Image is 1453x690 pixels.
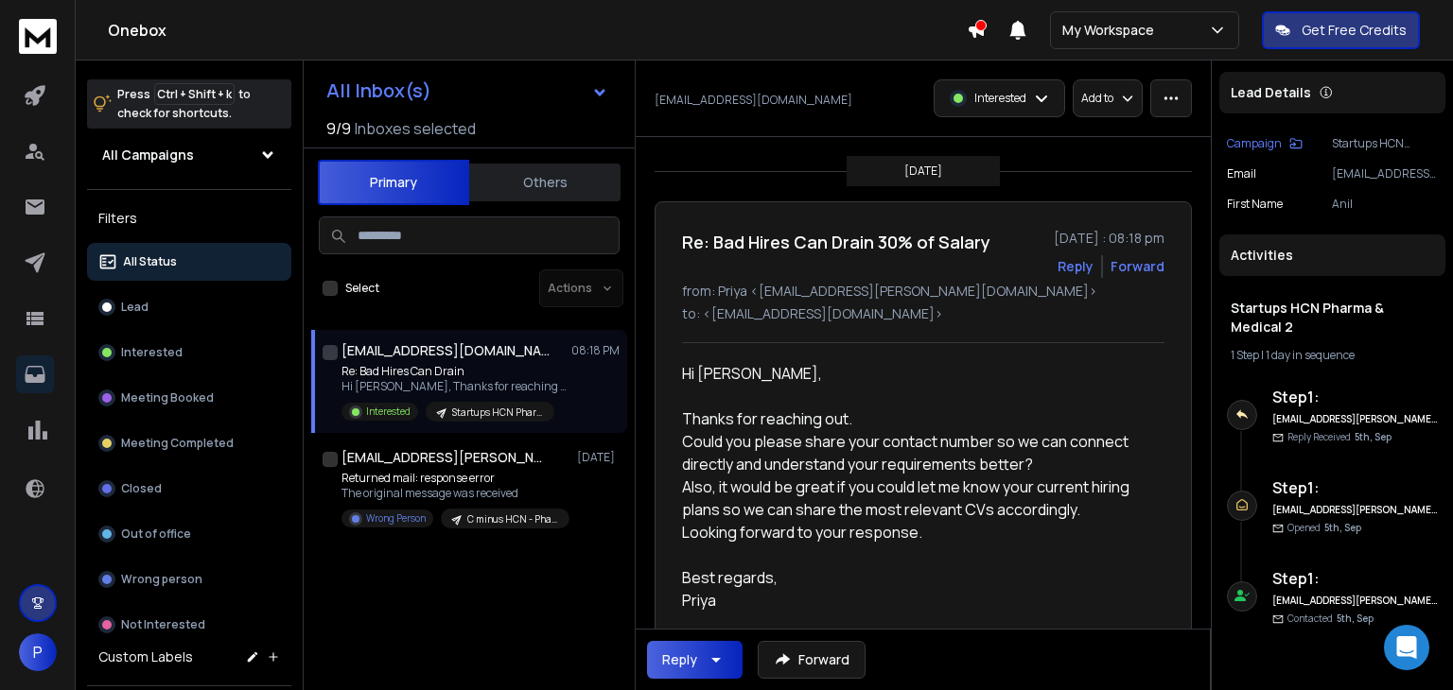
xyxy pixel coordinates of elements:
p: Interested [974,91,1026,106]
p: Lead [121,300,149,315]
button: Others [469,162,621,203]
button: Primary [318,160,469,205]
h3: Inboxes selected [355,117,476,140]
span: 1 Step [1231,347,1259,363]
div: | [1231,348,1434,363]
p: Startups HCN Pharma & Medical 2 [452,405,543,420]
p: Interested [366,405,411,419]
p: Out of office [121,526,191,542]
button: All Inbox(s) [311,72,623,110]
button: Interested [87,334,291,371]
p: [DATE] : 08:18 pm [1054,229,1164,248]
p: Campaign [1227,136,1282,151]
p: Get Free Credits [1302,21,1407,40]
p: Contacted [1287,612,1374,626]
div: Activities [1219,234,1445,276]
button: Meeting Completed [87,424,291,462]
h1: All Campaigns [102,146,194,164]
button: Reply [1058,257,1094,276]
div: Thanks for reaching out. Could you please share your contact number so we can connect directly an... [682,407,1149,475]
label: Select [345,281,379,296]
h6: Step 1 : [1272,476,1438,499]
p: Lead Details [1231,83,1311,102]
p: to: <[EMAIL_ADDRESS][DOMAIN_NAME]> [682,304,1164,323]
p: Anil [1332,197,1438,212]
div: Reply [662,650,697,669]
p: Startups HCN Pharma & Medical 2 [1332,136,1438,151]
p: The original message was received [341,486,569,501]
h1: Startups HCN Pharma & Medical 2 [1231,299,1434,336]
p: All Status [123,254,177,269]
p: [EMAIL_ADDRESS][DOMAIN_NAME] [655,93,852,108]
p: Re: Bad Hires Can Drain [341,364,569,379]
span: 1 day in sequence [1266,347,1355,363]
h1: [EMAIL_ADDRESS][PERSON_NAME][DOMAIN_NAME] [341,448,550,467]
p: [EMAIL_ADDRESS][DOMAIN_NAME] [1332,166,1438,181]
button: Out of office [87,515,291,553]
span: 5th, Sep [1324,521,1361,534]
p: Closed [121,481,162,496]
button: Wrong person [87,561,291,598]
p: Email [1227,166,1256,181]
h6: Step 1 : [1272,386,1438,408]
p: Reply Received [1287,430,1392,444]
h3: Filters [87,205,291,232]
h1: Re: Bad Hires Can Drain 30% of Salary [682,229,990,255]
p: First Name [1227,197,1283,212]
button: Campaign [1227,136,1303,151]
div: Best regards, Priya [682,566,1149,612]
span: 5th, Sep [1337,612,1374,625]
p: Add to [1081,91,1113,106]
button: Forward [758,641,866,679]
button: Reply [647,641,743,679]
p: Press to check for shortcuts. [117,85,251,123]
p: 08:18 PM [571,343,620,358]
p: Hi [PERSON_NAME], Thanks for reaching out. Could [341,379,569,394]
span: 5th, Sep [1355,430,1392,443]
button: P [19,633,57,671]
div: Forward [1111,257,1164,276]
h1: [EMAIL_ADDRESS][DOMAIN_NAME] [341,341,550,360]
h6: Step 1 : [1272,567,1438,590]
p: Meeting Completed [121,436,234,451]
button: Get Free Credits [1262,11,1420,49]
span: Ctrl + Shift + k [154,83,235,105]
p: C minus HCN - Pharma & Medical [467,512,558,526]
h1: Onebox [108,19,967,42]
p: [DATE] [904,164,942,179]
p: Meeting Booked [121,390,214,405]
div: Open Intercom Messenger [1384,625,1429,670]
button: Closed [87,470,291,508]
p: Opened [1287,521,1361,535]
div: Hi [PERSON_NAME], [682,362,1149,407]
span: 9 / 9 [326,117,351,140]
p: My Workspace [1062,21,1162,40]
h6: [EMAIL_ADDRESS][PERSON_NAME][DOMAIN_NAME] [1272,594,1438,608]
p: Not Interested [121,617,205,632]
h6: [EMAIL_ADDRESS][PERSON_NAME][DOMAIN_NAME] [1272,412,1438,426]
p: Interested [121,345,183,360]
p: Wrong Person [366,511,426,526]
p: Wrong person [121,572,202,587]
button: Not Interested [87,606,291,644]
h1: All Inbox(s) [326,81,431,100]
img: logo [19,19,57,54]
button: All Status [87,243,291,281]
button: Lead [87,288,291,326]
div: Also, it would be great if you could let me know your current hiring plans so we can share the mo... [682,475,1149,521]
button: Meeting Booked [87,379,291,417]
h6: [EMAIL_ADDRESS][PERSON_NAME][DOMAIN_NAME] [1272,503,1438,517]
h3: Custom Labels [98,647,193,666]
div: Looking forward to your response. [682,521,1149,566]
p: from: Priya <[EMAIL_ADDRESS][PERSON_NAME][DOMAIN_NAME]> [682,282,1164,301]
p: [DATE] [577,450,620,465]
button: All Campaigns [87,136,291,174]
p: Returned mail: response error [341,471,569,486]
